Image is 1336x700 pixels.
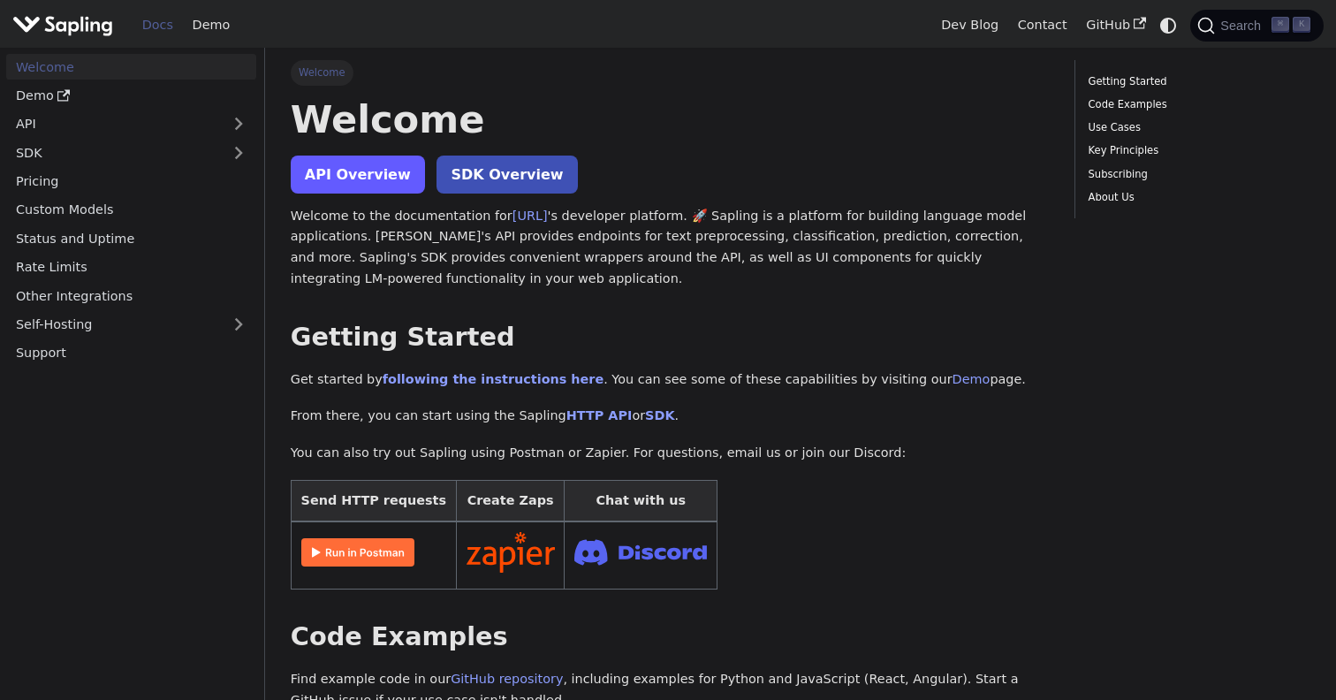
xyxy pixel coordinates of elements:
a: SDK [6,140,221,165]
h1: Welcome [291,95,1050,143]
button: Expand sidebar category 'API' [221,111,256,137]
a: Pricing [6,169,256,194]
a: GitHub repository [451,672,563,686]
a: SDK [645,408,674,422]
a: API Overview [291,156,425,194]
kbd: K [1293,17,1310,33]
a: Use Cases [1089,119,1304,136]
span: Welcome [291,60,353,85]
th: Create Zaps [456,480,565,521]
span: Search [1215,19,1271,33]
a: Self-Hosting [6,312,256,338]
h2: Code Examples [291,621,1050,653]
a: HTTP API [566,408,633,422]
a: Rate Limits [6,255,256,280]
kbd: ⌘ [1271,17,1289,33]
a: Docs [133,11,183,39]
a: Status and Uptime [6,225,256,251]
a: following the instructions here [383,372,603,386]
a: Support [6,340,256,366]
a: Contact [1008,11,1077,39]
a: API [6,111,221,137]
a: Custom Models [6,197,256,223]
img: Join Discord [574,534,707,570]
a: Dev Blog [931,11,1007,39]
th: Send HTTP requests [291,480,456,521]
img: Connect in Zapier [467,532,555,573]
h2: Getting Started [291,322,1050,354]
a: Subscribing [1089,166,1304,183]
button: Search (Command+K) [1190,10,1323,42]
button: Expand sidebar category 'SDK' [221,140,256,165]
img: Sapling.ai [12,12,113,38]
a: Welcome [6,54,256,80]
p: Get started by . You can see some of these capabilities by visiting our page. [291,369,1050,391]
th: Chat with us [565,480,717,521]
a: Key Principles [1089,142,1304,159]
a: [URL] [512,209,548,223]
a: Demo [183,11,239,39]
a: Demo [6,83,256,109]
p: From there, you can start using the Sapling or . [291,406,1050,427]
a: SDK Overview [436,156,577,194]
a: About Us [1089,189,1304,206]
button: Switch between dark and light mode (currently system mode) [1156,12,1181,38]
img: Run in Postman [301,538,414,567]
a: Code Examples [1089,96,1304,113]
nav: Breadcrumbs [291,60,1050,85]
a: Sapling.ai [12,12,119,38]
p: You can also try out Sapling using Postman or Zapier. For questions, email us or join our Discord: [291,443,1050,464]
p: Welcome to the documentation for 's developer platform. 🚀 Sapling is a platform for building lang... [291,206,1050,290]
a: Other Integrations [6,283,256,308]
a: Getting Started [1089,73,1304,90]
a: Demo [953,372,991,386]
a: GitHub [1076,11,1155,39]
